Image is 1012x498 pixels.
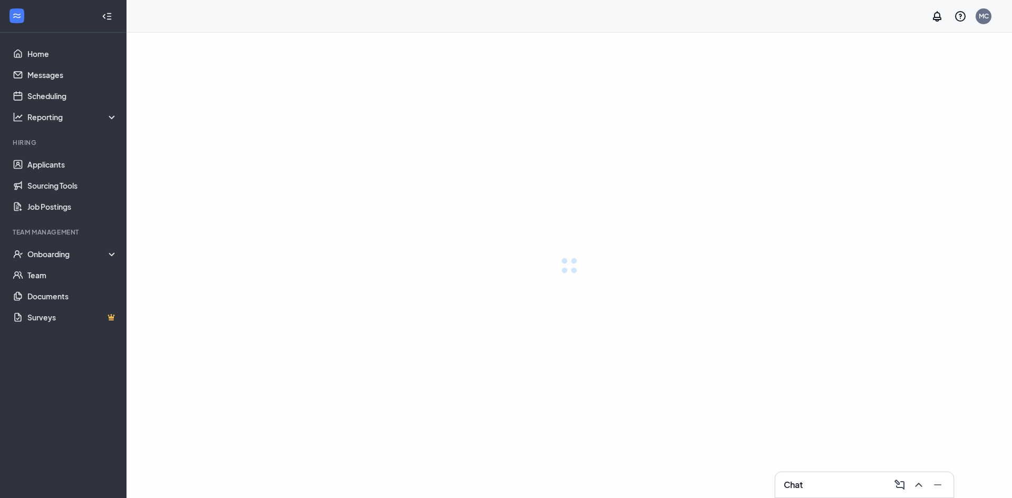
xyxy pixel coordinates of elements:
[928,476,945,493] button: Minimize
[27,286,118,307] a: Documents
[13,112,23,122] svg: Analysis
[13,228,115,237] div: Team Management
[931,10,943,23] svg: Notifications
[27,154,118,175] a: Applicants
[27,112,118,122] div: Reporting
[27,249,118,259] div: Onboarding
[27,175,118,196] a: Sourcing Tools
[12,11,22,21] svg: WorkstreamLogo
[27,43,118,64] a: Home
[954,10,967,23] svg: QuestionInfo
[909,476,926,493] button: ChevronUp
[27,85,118,106] a: Scheduling
[931,479,944,491] svg: Minimize
[27,265,118,286] a: Team
[27,196,118,217] a: Job Postings
[784,479,803,491] h3: Chat
[912,479,925,491] svg: ChevronUp
[979,12,989,21] div: MC
[890,476,907,493] button: ComposeMessage
[27,64,118,85] a: Messages
[13,138,115,147] div: Hiring
[13,249,23,259] svg: UserCheck
[27,307,118,328] a: SurveysCrown
[102,11,112,22] svg: Collapse
[893,479,906,491] svg: ComposeMessage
